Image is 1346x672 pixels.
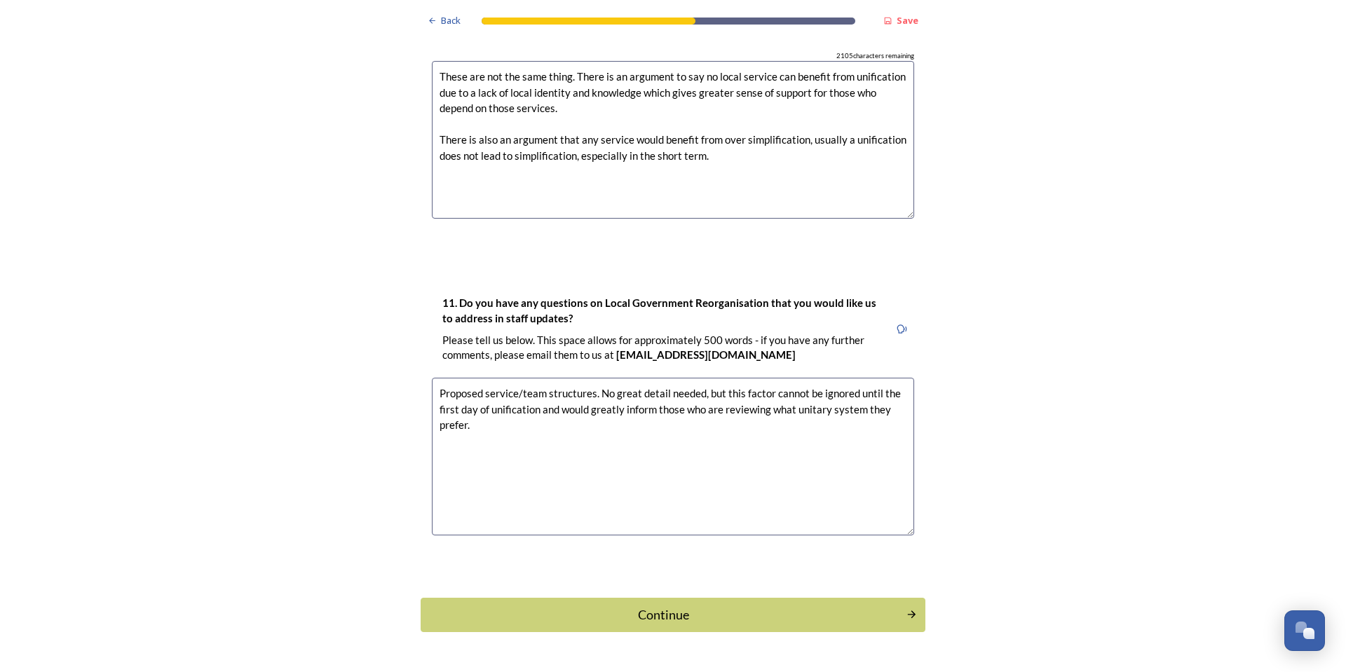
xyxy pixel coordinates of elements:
span: 2105 characters remaining [836,51,914,61]
textarea: These are not the same thing. There is an argument to say no local service can benefit from unifi... [432,61,914,219]
strong: Save [897,14,918,27]
p: Please tell us below. This space allows for approximately 500 words - if you have any further com... [442,333,878,363]
strong: 11. Do you have any questions on Local Government Reorganisation that you would like us to addres... [442,296,878,324]
textarea: Proposed service/team structures. No great detail needed, but this factor cannot be ignored until... [432,378,914,535]
div: Continue [428,605,899,624]
button: Continue [421,598,925,632]
span: Back [441,14,461,27]
strong: [EMAIL_ADDRESS][DOMAIN_NAME] [616,348,796,361]
button: Open Chat [1284,610,1325,651]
